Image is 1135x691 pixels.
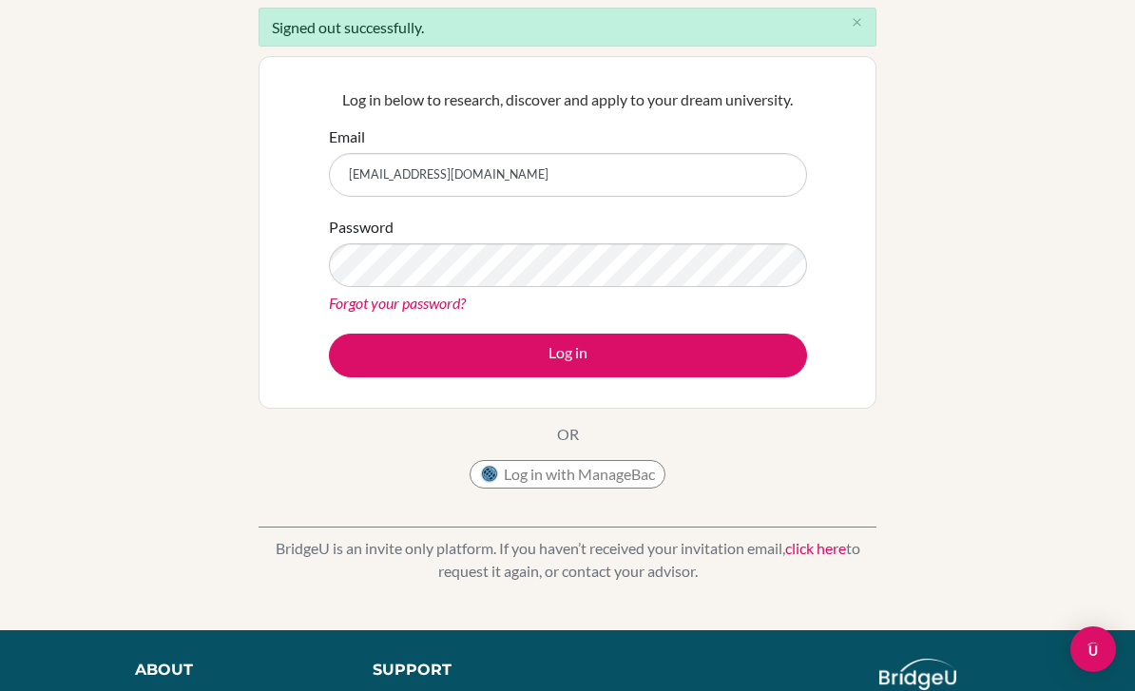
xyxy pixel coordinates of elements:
a: click here [785,539,846,557]
img: logo_white@2x-f4f0deed5e89b7ecb1c2cc34c3e3d731f90f0f143d5ea2071677605dd97b5244.png [879,659,956,690]
p: BridgeU is an invite only platform. If you haven’t received your invitation email, to request it ... [259,537,876,583]
div: Support [373,659,549,681]
p: OR [557,423,579,446]
label: Password [329,216,394,239]
button: Log in [329,334,807,377]
button: Log in with ManageBac [470,460,665,489]
i: close [850,15,864,29]
div: Signed out successfully. [259,8,876,47]
button: Close [837,9,875,37]
div: Open Intercom Messenger [1070,626,1116,672]
a: Forgot your password? [329,294,466,312]
div: About [135,659,330,681]
p: Log in below to research, discover and apply to your dream university. [329,88,807,111]
label: Email [329,125,365,148]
